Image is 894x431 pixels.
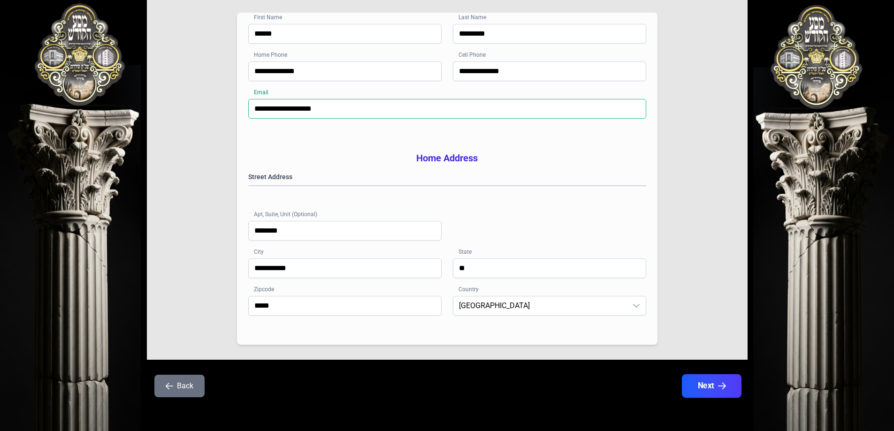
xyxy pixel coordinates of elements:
[248,172,646,181] label: Street Address
[453,296,627,315] span: United States
[681,374,741,398] button: Next
[248,151,646,165] h3: Home Address
[154,375,205,397] button: Back
[627,296,646,315] div: dropdown trigger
